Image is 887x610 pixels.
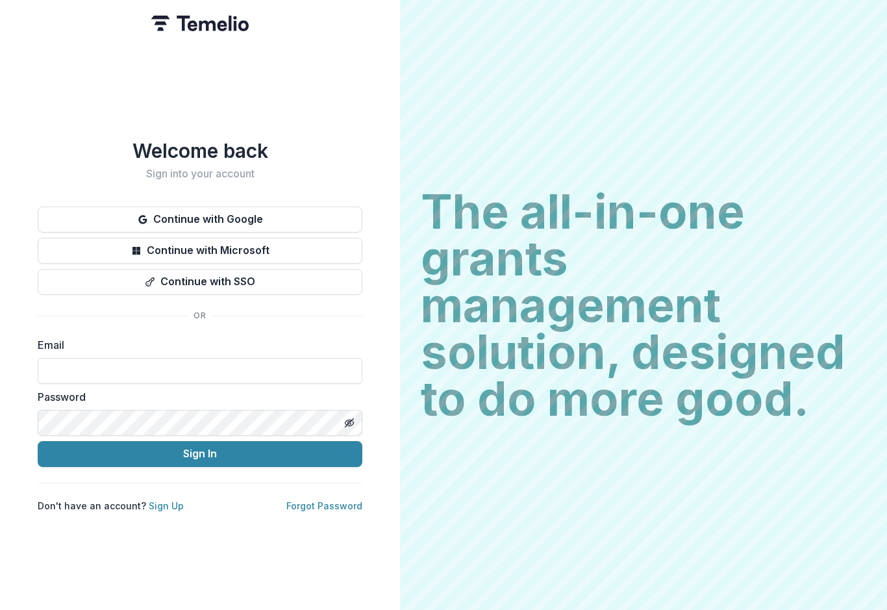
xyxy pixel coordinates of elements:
h1: Welcome back [38,139,362,162]
button: Toggle password visibility [339,413,360,433]
img: Temelio [151,16,249,31]
button: Sign In [38,441,362,467]
a: Sign Up [149,500,184,511]
button: Continue with Google [38,207,362,233]
label: Password [38,389,355,405]
label: Email [38,337,355,353]
p: Don't have an account? [38,499,184,513]
h2: Sign into your account [38,168,362,180]
button: Continue with SSO [38,269,362,295]
a: Forgot Password [286,500,362,511]
button: Continue with Microsoft [38,238,362,264]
